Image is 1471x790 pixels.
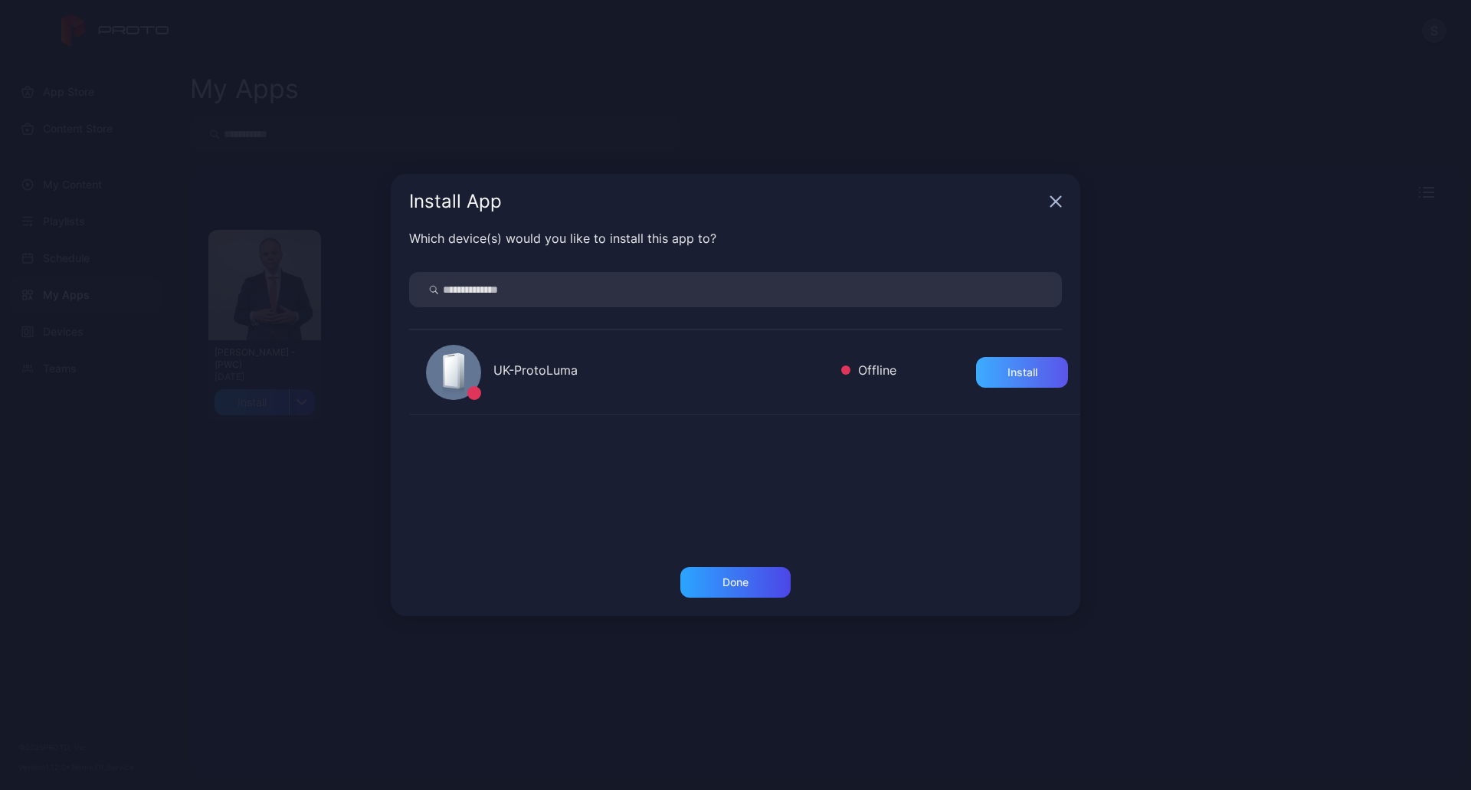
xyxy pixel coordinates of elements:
[680,567,791,598] button: Done
[493,361,829,383] div: UK-ProtoLuma
[976,357,1068,388] button: Install
[409,192,1043,211] div: Install App
[1007,366,1037,379] div: Install
[841,361,896,383] div: Offline
[722,576,749,588] div: Done
[409,229,1062,247] div: Which device(s) would you like to install this app to?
